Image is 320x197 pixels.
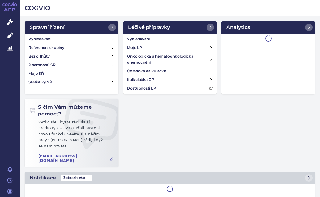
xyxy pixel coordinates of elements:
a: NotifikaceZobrazit vše [25,172,315,184]
a: Písemnosti SŘ [26,61,117,69]
h2: Analytics [226,24,250,31]
h4: Běžící lhůty [28,53,50,59]
h4: Referenční skupiny [28,45,64,51]
a: Vyhledávání [26,35,117,43]
a: Správní řízení [25,21,118,34]
a: Úhradová kalkulačka [124,67,216,75]
a: Statistiky SŘ [26,78,117,86]
h4: Dostupnosti LP [127,85,156,91]
h2: S čím Vám můžeme pomoct? [30,104,113,118]
h4: Vyhledávání [127,36,150,42]
h4: Kalkulačka CP [127,77,154,83]
h4: Onkologická a hematoonkologická onemocnění [127,53,210,66]
h2: COGVIO [25,4,315,12]
p: Vyzkoušeli byste rádi další produkty COGVIO? Přáli byste si novou funkci? Nevíte si s něčím rady?... [30,119,113,152]
a: Onkologická a hematoonkologická onemocnění [124,52,216,67]
a: [EMAIL_ADDRESS][DOMAIN_NAME] [38,154,113,163]
a: Léčivé přípravky [123,21,217,34]
a: Vyhledávání [124,35,216,43]
a: Dostupnosti LP [124,84,216,93]
a: Běžící lhůty [26,52,117,61]
h2: Notifikace [30,174,56,182]
a: Referenční skupiny [26,43,117,52]
h4: Moje LP [127,45,142,51]
span: Zobrazit vše [61,175,92,181]
h2: Léčivé přípravky [128,24,170,31]
h4: Písemnosti SŘ [28,62,56,68]
a: Moje SŘ [26,69,117,78]
a: Moje LP [124,43,216,52]
h4: Úhradová kalkulačka [127,68,166,74]
h4: Moje SŘ [28,70,44,77]
a: Analytics [221,21,315,34]
h2: Správní řízení [30,24,65,31]
a: Kalkulačka CP [124,75,216,84]
h4: Statistiky SŘ [28,79,52,85]
h4: Vyhledávání [28,36,51,42]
